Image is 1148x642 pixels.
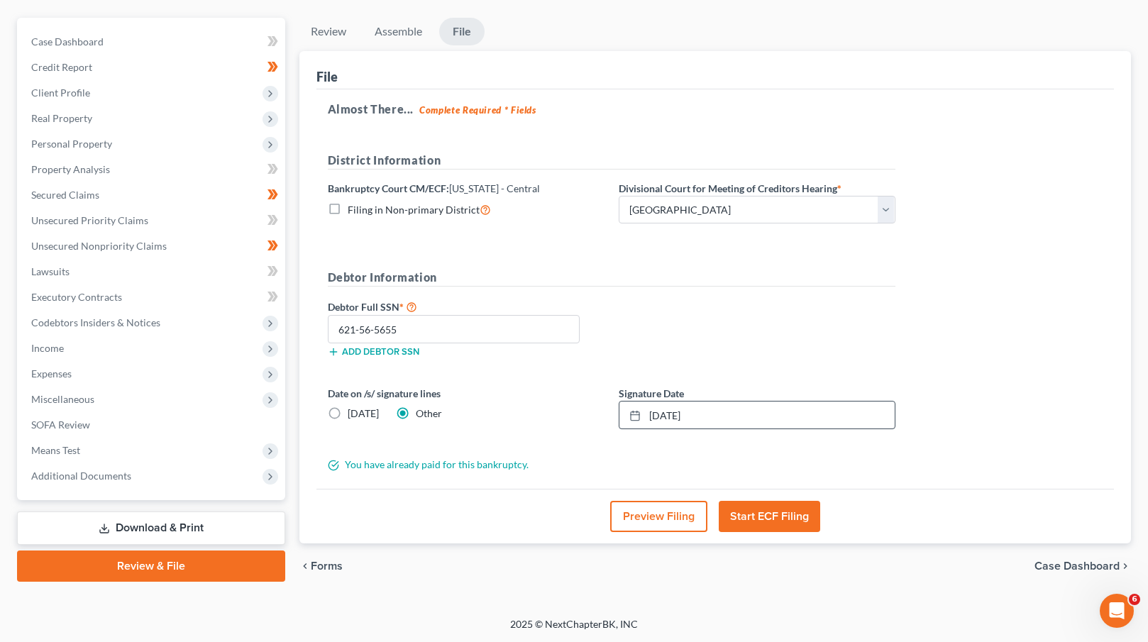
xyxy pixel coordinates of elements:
[31,87,90,99] span: Client Profile
[328,101,1103,118] h5: Almost There...
[31,470,131,482] span: Additional Documents
[31,138,112,150] span: Personal Property
[20,284,285,310] a: Executory Contracts
[20,157,285,182] a: Property Analysis
[299,560,311,572] i: chevron_left
[31,35,104,48] span: Case Dashboard
[17,511,285,545] a: Download & Print
[31,419,90,431] span: SOFA Review
[1034,560,1120,572] span: Case Dashboard
[1120,560,1131,572] i: chevron_right
[1100,594,1134,628] iframe: Intercom live chat
[419,104,536,116] strong: Complete Required * Fields
[1129,594,1140,605] span: 6
[328,386,605,401] label: Date on /s/ signature lines
[328,315,580,343] input: XXX-XX-XXXX
[31,214,148,226] span: Unsecured Priority Claims
[20,259,285,284] a: Lawsuits
[316,68,338,85] div: File
[328,269,895,287] h5: Debtor Information
[439,18,485,45] a: File
[17,550,285,582] a: Review & File
[31,393,94,405] span: Miscellaneous
[299,560,362,572] button: chevron_left Forms
[416,407,442,419] span: Other
[619,181,841,196] label: Divisional Court for Meeting of Creditors Hearing
[20,55,285,80] a: Credit Report
[348,407,379,419] span: [DATE]
[31,265,70,277] span: Lawsuits
[20,208,285,233] a: Unsecured Priority Claims
[31,61,92,73] span: Credit Report
[619,386,684,401] label: Signature Date
[20,412,285,438] a: SOFA Review
[328,181,540,196] label: Bankruptcy Court CM/ECF:
[348,204,480,216] span: Filing in Non-primary District
[449,182,540,194] span: [US_STATE] - Central
[20,29,285,55] a: Case Dashboard
[31,444,80,456] span: Means Test
[31,367,72,380] span: Expenses
[321,458,903,472] div: You have already paid for this bankruptcy.
[321,298,612,315] label: Debtor Full SSN
[31,342,64,354] span: Income
[20,233,285,259] a: Unsecured Nonpriority Claims
[610,501,707,532] button: Preview Filing
[31,163,110,175] span: Property Analysis
[363,18,434,45] a: Assemble
[328,346,419,358] button: Add debtor SSN
[31,240,167,252] span: Unsecured Nonpriority Claims
[31,189,99,201] span: Secured Claims
[299,18,358,45] a: Review
[619,402,895,428] a: [DATE]
[1034,560,1131,572] a: Case Dashboard chevron_right
[31,112,92,124] span: Real Property
[31,291,122,303] span: Executory Contracts
[311,560,343,572] span: Forms
[20,182,285,208] a: Secured Claims
[719,501,820,532] button: Start ECF Filing
[31,316,160,328] span: Codebtors Insiders & Notices
[328,152,895,170] h5: District Information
